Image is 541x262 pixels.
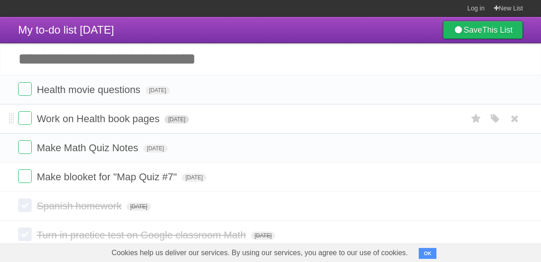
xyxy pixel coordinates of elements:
span: Make Math Quiz Notes [37,142,140,153]
span: Cookies help us deliver our services. By using our services, you agree to our use of cookies. [102,244,417,262]
span: [DATE] [182,173,206,182]
span: [DATE] [251,232,275,240]
a: SaveThis List [443,21,523,39]
span: [DATE] [145,86,170,94]
button: OK [419,248,436,259]
label: Star task [468,111,485,126]
b: This List [482,25,512,35]
span: Turn in practice test on Google classroom Math [37,229,248,241]
span: Make blooket for "Map Quiz #7" [37,171,179,183]
span: [DATE] [164,115,189,124]
label: Done [18,140,32,154]
label: Done [18,227,32,241]
span: [DATE] [126,203,151,211]
label: Done [18,198,32,212]
label: Done [18,111,32,125]
span: Health movie questions [37,84,143,95]
span: My to-do list [DATE] [18,24,114,36]
label: Done [18,169,32,183]
label: Done [18,82,32,96]
span: Work on Health book pages [37,113,162,124]
span: Spanish homework [37,200,124,212]
span: [DATE] [143,144,168,153]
